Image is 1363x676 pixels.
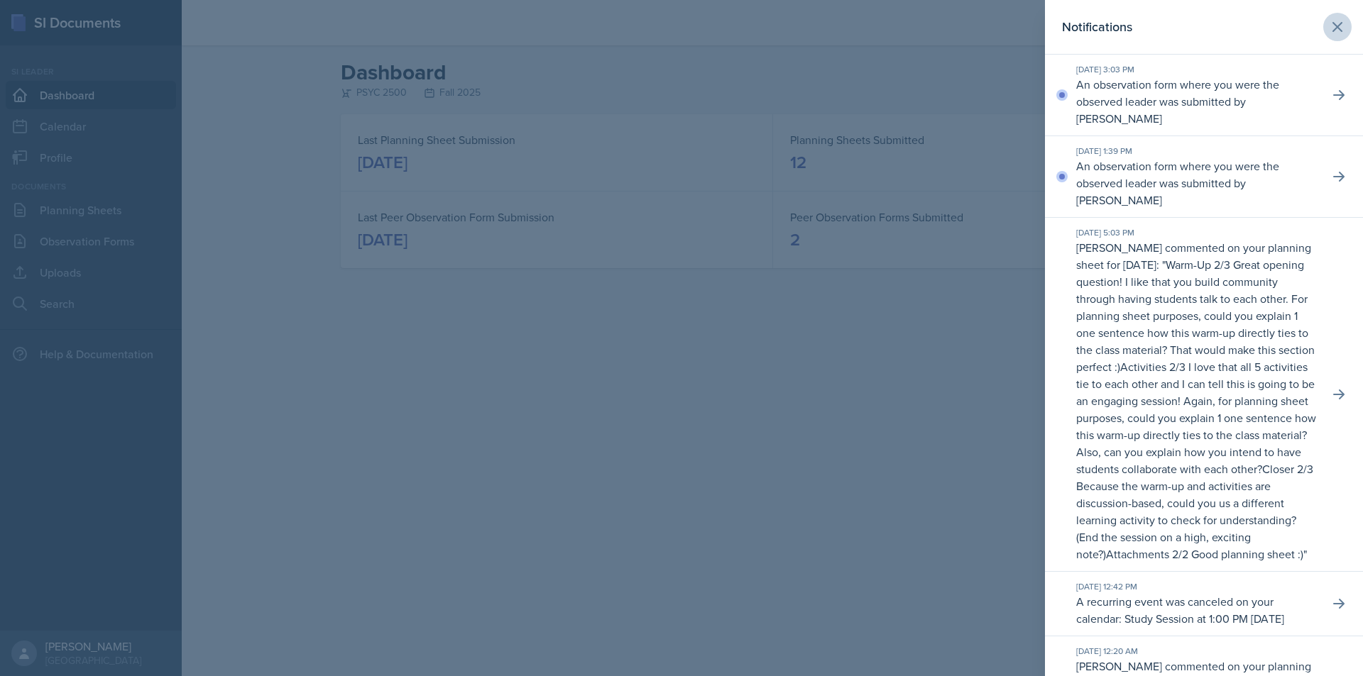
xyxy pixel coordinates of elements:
p: A recurring event was canceled on your calendar: Study Session at 1:00 PM [DATE] [1076,593,1318,627]
div: [DATE] 5:03 PM [1076,226,1318,239]
div: [DATE] 12:20 AM [1076,645,1318,658]
div: [DATE] 1:39 PM [1076,145,1318,157]
p: An observation form where you were the observed leader was submitted by [PERSON_NAME] [1076,157,1318,209]
div: [DATE] 12:42 PM [1076,580,1318,593]
p: An observation form where you were the observed leader was submitted by [PERSON_NAME] [1076,76,1318,127]
h2: Notifications [1062,17,1132,37]
div: [DATE] 3:03 PM [1076,63,1318,76]
p: Attachments 2/2 Good planning sheet :) [1106,546,1303,562]
p: [PERSON_NAME] commented on your planning sheet for [DATE]: " " [1076,239,1318,563]
p: Warm-Up 2/3 Great opening question! I like that you build community through having students talk ... [1076,257,1315,375]
p: Activities 2/3 I love that all 5 activities tie to each other and I can tell this is going to be ... [1076,359,1316,477]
